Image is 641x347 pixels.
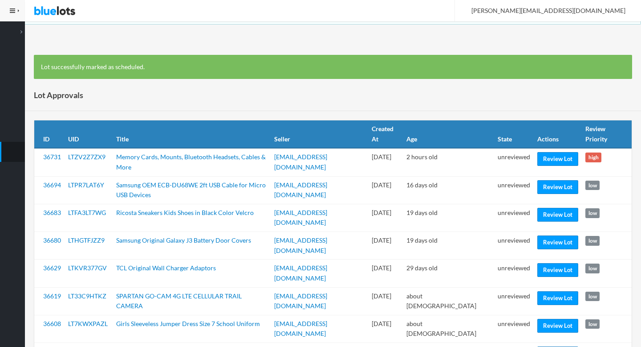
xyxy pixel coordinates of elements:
a: Review Lot [537,291,578,305]
span: low [585,319,600,329]
th: Seller [271,120,368,148]
a: [EMAIL_ADDRESS][DOMAIN_NAME] [274,209,327,227]
span: low [585,264,600,273]
h1: Lot Approvals [34,88,83,102]
span: high [585,153,601,162]
td: about [DEMOGRAPHIC_DATA] [403,287,495,315]
th: Age [403,120,495,148]
span: low [585,181,600,190]
th: ID [34,120,65,148]
a: 36694 [43,181,61,189]
a: Review Lot [537,235,578,249]
a: Review Lot [537,152,578,166]
span: low [585,208,600,218]
td: 29 days old [403,260,495,287]
td: unreviewed [494,176,534,204]
a: Memory Cards, Mounts, Bluetooth Headsets, Cables & More [116,153,266,171]
a: [EMAIL_ADDRESS][DOMAIN_NAME] [274,153,327,171]
a: Review Lot [537,208,578,222]
td: unreviewed [494,287,534,315]
td: unreviewed [494,315,534,343]
th: Actions [534,120,582,148]
a: LT7KWXPAZL [68,320,108,327]
a: Review Lot [537,180,578,194]
a: LTFA3LT7WG [68,209,106,216]
span: [PERSON_NAME][EMAIL_ADDRESS][DOMAIN_NAME] [462,7,625,14]
th: UID [65,120,113,148]
a: 36683 [43,209,61,216]
a: Review Lot [537,263,578,277]
td: 2 hours old [403,148,495,176]
a: 36608 [43,320,61,327]
td: unreviewed [494,204,534,231]
th: Created At [368,120,403,148]
a: LTKVR377GV [68,264,107,272]
td: [DATE] [368,204,403,231]
a: LTZV2Z7ZX9 [68,153,105,161]
a: [EMAIL_ADDRESS][DOMAIN_NAME] [274,320,327,338]
a: 36731 [43,153,61,161]
a: LTPR7LAT6Y [68,181,104,189]
a: LT33C9HTKZ [68,292,106,300]
a: [EMAIL_ADDRESS][DOMAIN_NAME] [274,181,327,199]
td: 16 days old [403,176,495,204]
a: TCL Original Wall Charger Adaptors [116,264,216,272]
td: [DATE] [368,232,403,260]
td: [DATE] [368,315,403,343]
td: about [DEMOGRAPHIC_DATA] [403,315,495,343]
a: LTHGTFJZZ9 [68,236,105,244]
span: low [585,292,600,302]
a: Samsung Original Galaxy J3 Battery Door Covers [116,236,251,244]
th: State [494,120,534,148]
td: unreviewed [494,148,534,176]
td: 19 days old [403,232,495,260]
a: Girls Sleeveless Jumper Dress Size 7 School Uniform [116,320,260,327]
a: 36629 [43,264,61,272]
a: 36619 [43,292,61,300]
a: SPARTAN GO-CAM 4G LTE CELLULAR TRAIL CAMERA [116,292,242,310]
th: Title [113,120,271,148]
a: [EMAIL_ADDRESS][DOMAIN_NAME] [274,264,327,282]
th: Review Priority [582,120,632,148]
a: 36680 [43,236,61,244]
td: [DATE] [368,260,403,287]
td: [DATE] [368,148,403,176]
a: Ricosta Sneakers Kids Shoes in Black Color Velcro [116,209,254,216]
td: unreviewed [494,260,534,287]
td: 19 days old [403,204,495,231]
a: [EMAIL_ADDRESS][DOMAIN_NAME] [274,292,327,310]
a: Samsung OEM ECB-DU68WE 2ft USB Cable for Micro USB Devices [116,181,266,199]
td: unreviewed [494,232,534,260]
span: low [585,236,600,246]
a: Review Lot [537,319,578,333]
td: [DATE] [368,287,403,315]
td: [DATE] [368,176,403,204]
div: Lot successfully marked as scheduled. [34,55,632,79]
a: [EMAIL_ADDRESS][DOMAIN_NAME] [274,236,327,254]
